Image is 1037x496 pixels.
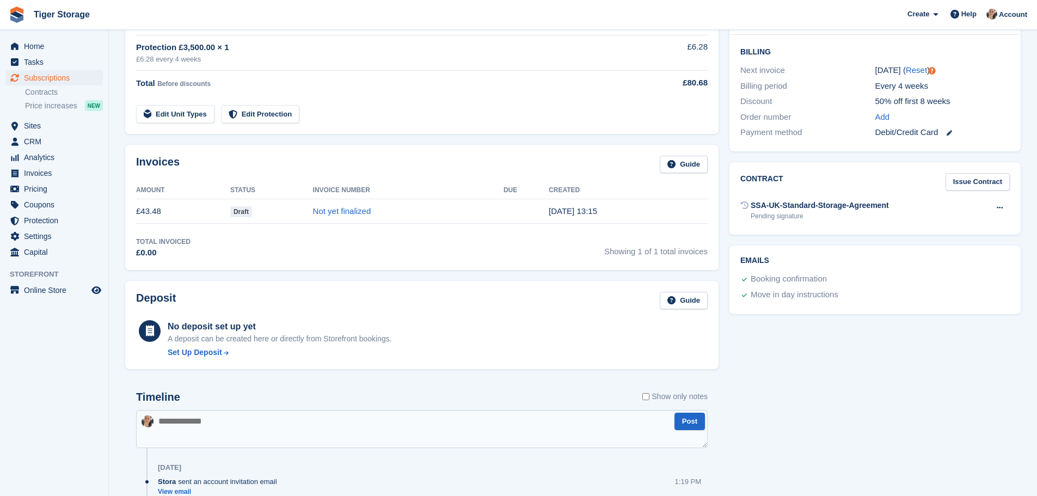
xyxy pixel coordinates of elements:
[751,200,889,211] div: SSA-UK-Standard-Storage-Agreement
[24,244,89,260] span: Capital
[5,213,103,228] a: menu
[906,65,927,75] a: Reset
[875,111,890,124] a: Add
[158,476,176,487] span: Stora
[5,54,103,70] a: menu
[907,9,929,20] span: Create
[230,206,252,217] span: Draft
[5,229,103,244] a: menu
[24,118,89,133] span: Sites
[740,46,1010,57] h2: Billing
[5,134,103,149] a: menu
[221,105,299,123] a: Edit Protection
[168,347,222,358] div: Set Up Deposit
[136,292,176,310] h2: Deposit
[5,244,103,260] a: menu
[24,54,89,70] span: Tasks
[25,87,103,97] a: Contracts
[927,66,937,76] div: Tooltip anchor
[5,197,103,212] a: menu
[25,101,77,111] span: Price increases
[604,237,708,259] span: Showing 1 of 1 total invoices
[136,199,230,224] td: £43.48
[158,476,283,487] div: sent an account invitation email
[158,463,181,472] div: [DATE]
[136,182,230,199] th: Amount
[999,9,1027,20] span: Account
[5,166,103,181] a: menu
[740,80,875,93] div: Billing period
[157,80,211,88] span: Before discounts
[24,134,89,149] span: CRM
[632,35,708,70] td: £6.28
[504,182,549,199] th: Due
[9,7,25,23] img: stora-icon-8386f47178a22dfd0bd8f6a31ec36ba5ce8667c1dd55bd0f319d3a0aa187defe.svg
[136,41,632,54] div: Protection £3,500.00 × 1
[136,105,214,123] a: Edit Unit Types
[313,206,371,216] a: Not yet finalized
[875,126,1010,139] div: Debit/Credit Card
[5,181,103,197] a: menu
[751,273,827,286] div: Booking confirmation
[168,320,392,333] div: No deposit set up yet
[751,211,889,221] div: Pending signature
[740,111,875,124] div: Order number
[549,206,597,216] time: 2025-09-25 12:15:00 UTC
[961,9,977,20] span: Help
[674,413,705,431] button: Post
[168,347,392,358] a: Set Up Deposit
[24,39,89,54] span: Home
[168,333,392,345] p: A deposit can be created here or directly from Storefront bookings.
[136,391,180,403] h2: Timeline
[142,415,154,427] img: Becky Martin
[642,391,708,402] label: Show only notes
[24,181,89,197] span: Pricing
[24,283,89,298] span: Online Store
[875,95,1010,108] div: 50% off first 8 weeks
[10,269,108,280] span: Storefront
[875,64,1010,77] div: [DATE] ( )
[740,95,875,108] div: Discount
[5,70,103,85] a: menu
[24,197,89,212] span: Coupons
[5,118,103,133] a: menu
[24,70,89,85] span: Subscriptions
[24,150,89,165] span: Analytics
[136,247,191,259] div: £0.00
[25,100,103,112] a: Price increases NEW
[660,292,708,310] a: Guide
[660,156,708,174] a: Guide
[986,9,997,20] img: Becky Martin
[24,229,89,244] span: Settings
[740,64,875,77] div: Next invoice
[5,283,103,298] a: menu
[740,126,875,139] div: Payment method
[740,173,783,191] h2: Contract
[642,391,649,402] input: Show only notes
[740,256,1010,265] h2: Emails
[24,166,89,181] span: Invoices
[85,100,103,111] div: NEW
[29,5,94,23] a: Tiger Storage
[136,156,180,174] h2: Invoices
[136,54,632,65] div: £6.28 every 4 weeks
[549,182,708,199] th: Created
[90,284,103,297] a: Preview store
[5,150,103,165] a: menu
[313,182,504,199] th: Invoice Number
[632,77,708,89] div: £80.68
[24,213,89,228] span: Protection
[136,237,191,247] div: Total Invoiced
[230,182,313,199] th: Status
[946,173,1010,191] a: Issue Contract
[136,78,155,88] span: Total
[675,476,701,487] div: 1:19 PM
[875,80,1010,93] div: Every 4 weeks
[751,289,838,302] div: Move in day instructions
[5,39,103,54] a: menu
